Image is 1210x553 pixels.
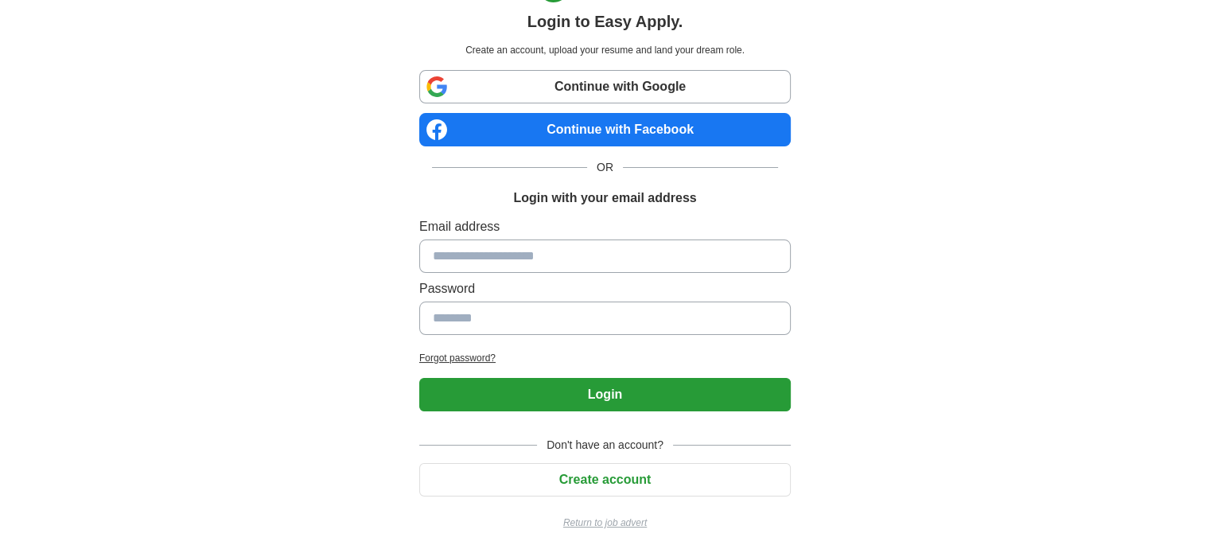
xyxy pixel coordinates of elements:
a: Forgot password? [419,351,791,365]
label: Email address [419,217,791,236]
h1: Login with your email address [513,189,696,208]
span: OR [587,159,623,176]
p: Create an account, upload your resume and land your dream role. [422,43,788,57]
a: Continue with Facebook [419,113,791,146]
h1: Login to Easy Apply. [527,10,683,33]
span: Don't have an account? [537,437,673,454]
a: Return to job advert [419,516,791,530]
a: Continue with Google [419,70,791,103]
a: Create account [419,473,791,486]
label: Password [419,279,791,298]
button: Login [419,378,791,411]
button: Create account [419,463,791,497]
